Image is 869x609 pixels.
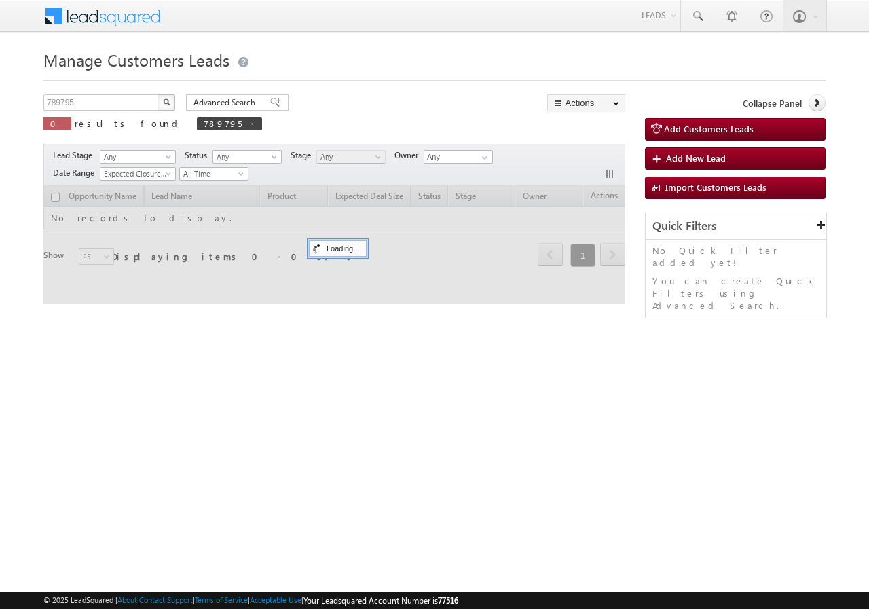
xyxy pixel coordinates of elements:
[100,168,171,180] span: Expected Closure Date
[100,151,171,163] span: Any
[652,275,819,312] p: You can create Quick Filters using Advanced Search.
[212,150,282,164] a: Any
[117,595,137,604] a: About
[316,150,386,164] a: Any
[309,240,367,257] div: Loading...
[180,168,244,180] span: All Time
[394,149,424,162] span: Owner
[213,151,278,163] span: Any
[665,181,766,193] span: Import Customers Leads
[664,123,754,134] span: Add Customers Leads
[646,213,826,240] div: Quick Filters
[163,98,170,105] img: Search
[547,94,625,111] button: Actions
[43,594,458,607] span: © 2025 LeadSquared | | | | |
[100,150,176,164] a: Any
[50,117,64,129] span: 0
[185,149,212,162] span: Status
[75,117,183,129] span: results found
[438,595,458,606] span: 77516
[250,595,301,604] a: Acceptable Use
[139,595,193,604] a: Contact Support
[303,595,458,606] span: Your Leadsquared Account Number is
[100,167,176,181] a: Expected Closure Date
[193,96,259,109] span: Advanced Search
[53,167,100,179] span: Date Range
[475,151,492,164] a: Show All Items
[743,97,802,109] span: Collapse Panel
[666,152,726,164] span: Add New Lead
[424,150,493,164] input: Type to Search
[204,117,242,129] span: 789795
[53,149,98,162] span: Lead Stage
[195,595,248,604] a: Terms of Service
[179,167,248,181] a: All Time
[652,244,819,269] p: No Quick Filter added yet!
[317,151,382,163] span: Any
[291,149,316,162] span: Stage
[43,49,229,71] span: Manage Customers Leads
